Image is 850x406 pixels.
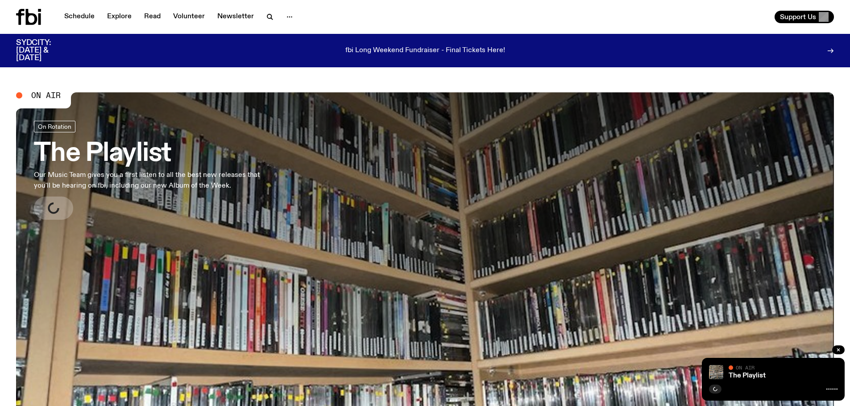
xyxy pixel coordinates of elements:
p: Our Music Team gives you a first listen to all the best new releases that you'll be hearing on fb... [34,170,262,191]
a: The PlaylistOur Music Team gives you a first listen to all the best new releases that you'll be h... [34,121,262,220]
span: On Air [736,365,755,370]
a: Read [139,11,166,23]
p: fbi Long Weekend Fundraiser - Final Tickets Here! [345,47,505,55]
h3: The Playlist [34,141,262,166]
a: The Playlist [729,372,766,379]
span: On Rotation [38,123,71,130]
h3: SYDCITY: [DATE] & [DATE] [16,39,73,62]
a: Volunteer [168,11,210,23]
button: Support Us [775,11,834,23]
a: Newsletter [212,11,259,23]
span: Support Us [780,13,816,21]
img: A corner shot of the fbi music library [709,365,723,379]
a: Explore [102,11,137,23]
a: On Rotation [34,121,75,132]
span: On Air [31,91,61,99]
a: Schedule [59,11,100,23]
